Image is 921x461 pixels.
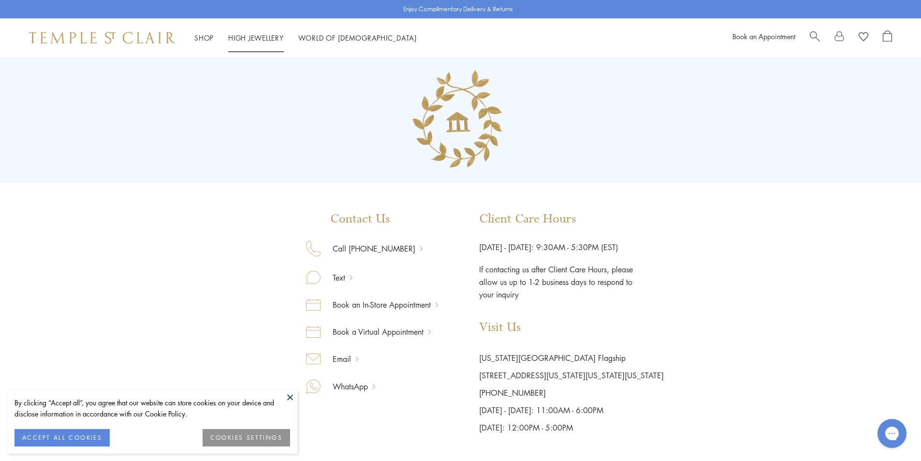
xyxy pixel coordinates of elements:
[321,298,436,311] a: Book an In-Store Appointment
[15,397,290,419] div: By clicking “Accept all”, you agree that our website can store cookies on your device and disclos...
[321,353,356,365] a: Email
[479,241,664,253] p: [DATE] - [DATE]: 9:30AM - 5:30PM (EST)
[321,380,373,393] a: WhatsApp
[194,32,417,44] nav: Main navigation
[859,30,868,45] a: View Wishlist
[810,30,820,45] a: Search
[479,402,664,419] p: [DATE] - [DATE]: 11:00AM - 6:00PM
[479,419,664,436] p: [DATE]: 12:00PM - 5:00PM
[403,4,513,14] p: Enjoy Complimentary Delivery & Returns
[194,33,214,43] a: ShopShop
[203,429,290,446] button: COOKIES SETTINGS
[883,30,892,45] a: Open Shopping Bag
[321,242,420,255] a: Call [PHONE_NUMBER]
[873,416,911,451] iframe: Gorgias live chat messenger
[29,32,175,44] img: Temple St. Clair
[306,212,438,226] p: Contact Us
[479,212,664,226] p: Client Care Hours
[479,320,664,335] p: Visit Us
[732,31,795,41] a: Book an Appointment
[228,33,284,43] a: High JewelleryHigh Jewellery
[479,349,664,367] p: [US_STATE][GEOGRAPHIC_DATA] Flagship
[479,370,664,381] a: [STREET_ADDRESS][US_STATE][US_STATE][US_STATE]
[479,253,634,301] p: If contacting us after Client Care Hours, please allow us up to 1-2 business days to respond to y...
[321,271,350,284] a: Text
[298,33,417,43] a: World of [DEMOGRAPHIC_DATA]World of [DEMOGRAPHIC_DATA]
[479,387,546,398] a: [PHONE_NUMBER]
[15,429,110,446] button: ACCEPT ALL COOKIES
[321,326,428,338] a: Book a Virtual Appointment
[401,61,520,179] img: Group_135.png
